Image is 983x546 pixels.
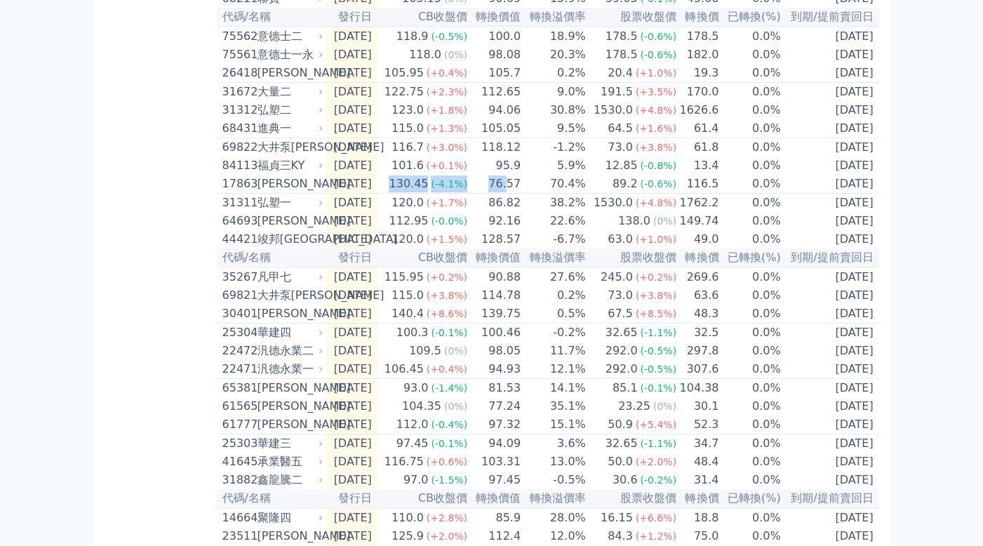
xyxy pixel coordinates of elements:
[431,31,467,42] span: (-0.5%)
[468,8,521,27] th: 轉換價值
[427,234,467,245] span: (+1.5%)
[326,305,377,324] td: [DATE]
[406,342,444,359] div: 109.5
[782,8,879,27] th: 到期/提前賣回日
[431,178,467,189] span: (-4.1%)
[615,213,653,229] div: 138.0
[427,67,467,79] span: (+0.4%)
[782,101,879,119] td: [DATE]
[222,84,254,100] div: 31672
[677,64,719,83] td: 19.3
[394,28,432,45] div: 118.9
[677,83,719,102] td: 170.0
[468,305,521,324] td: 139.75
[719,248,781,267] th: 已轉換(%)
[222,453,254,470] div: 41645
[427,142,467,153] span: (+3.0%)
[677,360,719,379] td: 307.6
[677,46,719,64] td: 182.0
[719,342,781,360] td: 0.0%
[468,342,521,360] td: 98.05
[636,86,676,98] span: (+3.5%)
[636,234,676,245] span: (+1.0%)
[222,269,254,286] div: 35267
[591,194,636,211] div: 1530.0
[431,327,467,338] span: (-0.1%)
[521,119,587,138] td: 9.5%
[399,398,444,415] div: 104.35
[719,397,781,415] td: 0.0%
[677,230,719,248] td: 49.0
[677,434,719,453] td: 34.7
[222,231,254,248] div: 44421
[636,142,676,153] span: (+3.8%)
[521,46,587,64] td: 20.3%
[468,212,521,230] td: 92.16
[468,248,521,267] th: 轉換價值
[640,327,676,338] span: (-1.1%)
[326,194,377,213] td: [DATE]
[222,28,254,45] div: 75562
[468,267,521,286] td: 90.88
[615,398,653,415] div: 23.25
[444,49,467,60] span: (0%)
[782,453,879,471] td: [DATE]
[258,380,321,397] div: [PERSON_NAME]
[521,471,587,489] td: -0.5%
[640,160,676,171] span: (-0.8%)
[782,64,879,83] td: [DATE]
[326,360,377,379] td: [DATE]
[719,138,781,157] td: 0.0%
[468,379,521,398] td: 81.53
[389,194,427,211] div: 120.0
[782,194,879,213] td: [DATE]
[591,102,636,119] div: 1530.0
[326,286,377,305] td: [DATE]
[326,453,377,471] td: [DATE]
[217,8,326,27] th: 代碼/名稱
[401,380,432,397] div: 93.0
[326,212,377,230] td: [DATE]
[389,139,427,156] div: 116.7
[222,361,254,378] div: 22471
[431,419,467,430] span: (-0.4%)
[677,342,719,360] td: 297.8
[468,324,521,342] td: 100.46
[719,27,781,46] td: 0.0%
[382,84,427,100] div: 122.75
[782,212,879,230] td: [DATE]
[719,212,781,230] td: 0.0%
[468,360,521,379] td: 94.93
[605,139,636,156] div: 73.0
[719,230,781,248] td: 0.0%
[222,342,254,359] div: 22472
[782,157,879,175] td: [DATE]
[719,83,781,102] td: 0.0%
[258,28,321,45] div: 意德士二
[389,120,427,137] div: 115.0
[521,101,587,119] td: 30.8%
[468,397,521,415] td: 77.24
[719,360,781,379] td: 0.0%
[653,401,676,412] span: (0%)
[431,438,467,449] span: (-0.1%)
[222,139,254,156] div: 69822
[444,401,467,412] span: (0%)
[521,8,587,27] th: 轉換溢價率
[444,345,467,357] span: (0%)
[377,248,468,267] th: CB收盤價
[677,194,719,213] td: 1762.2
[677,119,719,138] td: 61.4
[468,83,521,102] td: 112.65
[222,213,254,229] div: 64693
[326,230,377,248] td: [DATE]
[431,215,467,227] span: (-0.0%)
[782,248,879,267] th: 到期/提前賣回日
[603,46,641,63] div: 178.5
[258,324,321,341] div: 華建四
[427,456,467,467] span: (+0.6%)
[636,105,676,116] span: (+4.8%)
[719,379,781,398] td: 0.0%
[222,324,254,341] div: 25304
[222,435,254,452] div: 25303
